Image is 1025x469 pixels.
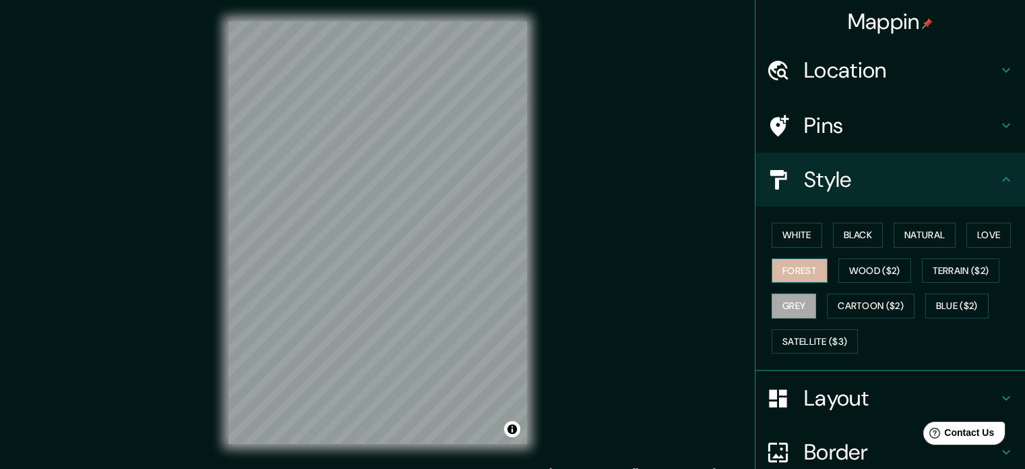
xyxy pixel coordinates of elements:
button: Love [966,223,1011,248]
button: Toggle attribution [504,421,520,437]
button: Satellite ($3) [772,329,858,354]
h4: Location [804,57,998,84]
img: pin-icon.png [922,18,933,29]
h4: Mappin [848,8,933,35]
button: Blue ($2) [925,294,989,319]
button: Grey [772,294,816,319]
div: Location [755,43,1025,97]
h4: Style [804,166,998,193]
button: Forest [772,258,828,283]
canvas: Map [228,22,527,444]
div: Pins [755,99,1025,153]
h4: Border [804,439,998,466]
h4: Layout [804,385,998,412]
iframe: Help widget launcher [905,416,1010,454]
button: Black [833,223,883,248]
button: Terrain ($2) [922,258,1000,283]
div: Style [755,153,1025,206]
button: White [772,223,822,248]
button: Natural [894,223,956,248]
div: Layout [755,371,1025,425]
button: Cartoon ($2) [827,294,914,319]
h4: Pins [804,112,998,139]
button: Wood ($2) [838,258,911,283]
